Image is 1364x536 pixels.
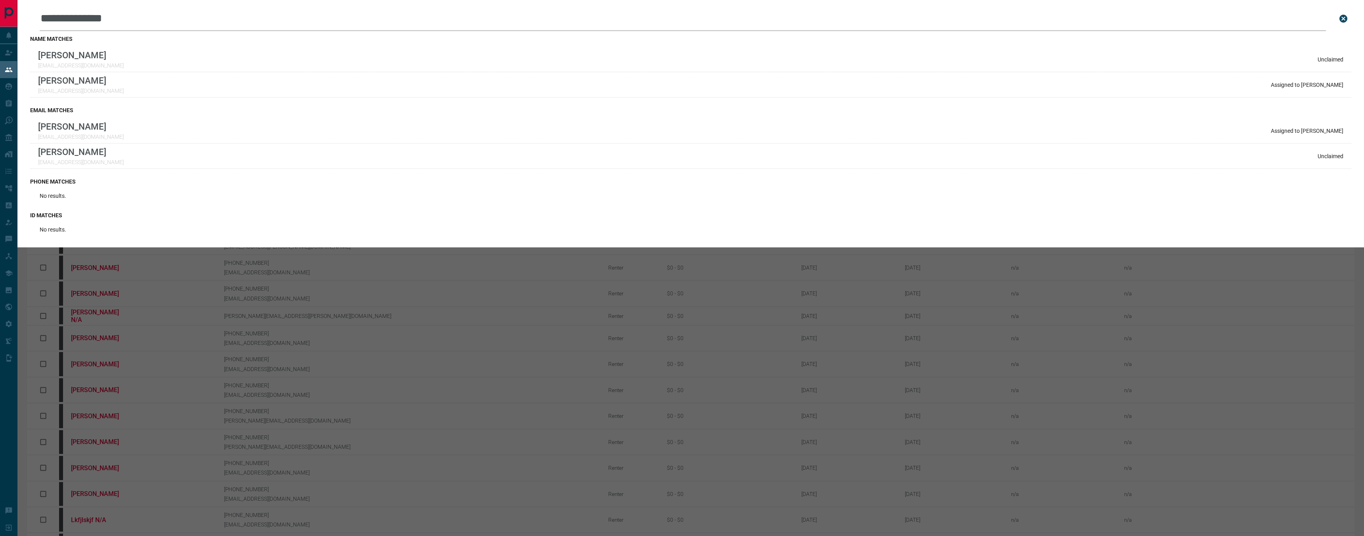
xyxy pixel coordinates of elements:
[30,212,1351,218] h3: id matches
[1318,56,1343,63] p: Unclaimed
[38,121,124,132] p: [PERSON_NAME]
[30,178,1351,185] h3: phone matches
[30,107,1351,113] h3: email matches
[30,36,1351,42] h3: name matches
[38,62,124,69] p: [EMAIL_ADDRESS][DOMAIN_NAME]
[38,134,124,140] p: [EMAIL_ADDRESS][DOMAIN_NAME]
[38,50,124,60] p: [PERSON_NAME]
[38,75,124,86] p: [PERSON_NAME]
[1271,128,1343,134] p: Assigned to [PERSON_NAME]
[1318,153,1343,159] p: Unclaimed
[40,226,66,233] p: No results.
[1335,11,1351,27] button: close search bar
[38,147,124,157] p: [PERSON_NAME]
[38,159,124,165] p: [EMAIL_ADDRESS][DOMAIN_NAME]
[38,88,124,94] p: [EMAIL_ADDRESS][DOMAIN_NAME]
[40,193,66,199] p: No results.
[1271,82,1343,88] p: Assigned to [PERSON_NAME]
